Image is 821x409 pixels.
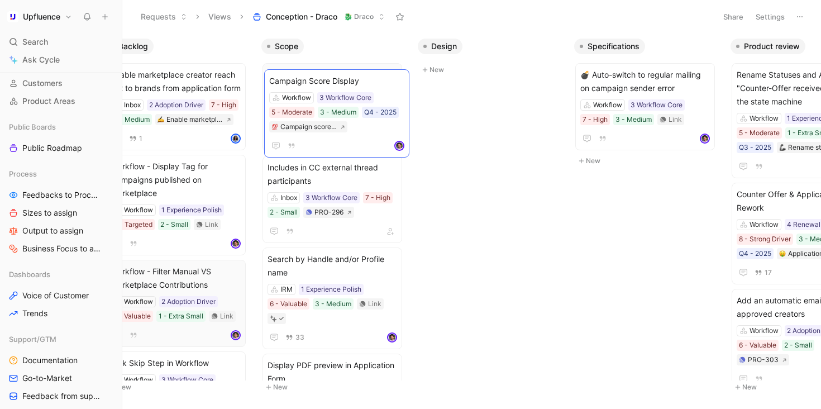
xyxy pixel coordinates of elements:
[159,311,203,322] div: 1 - Extra Small
[161,374,213,386] div: 3 Workflow Core
[283,331,307,344] button: 33
[314,207,343,218] div: PRO-296
[106,155,246,255] a: Workflow - Display Tag for Campaigns published on MarketplaceWorkflow1 Experience Polish4 - Targe...
[232,331,240,339] img: avatar
[418,63,565,77] button: New
[315,298,351,310] div: 3 - Medium
[262,156,402,243] a: Includes in CC external thread participantsInbox3 Workflow Core7 - High2 - SmallPRO-296
[701,135,709,142] img: avatar
[22,35,48,49] span: Search
[111,68,241,95] span: Enable marketplace creator reach out to brands from application form
[574,154,722,168] button: New
[739,234,791,245] div: 8 - Strong Driver
[570,34,726,173] div: SpecificationsNew
[105,381,252,394] button: New
[139,135,142,142] span: 1
[418,39,462,54] button: Design
[220,311,233,322] div: Link
[739,127,780,139] div: 5 - Moderate
[22,355,78,366] span: Documentation
[22,53,60,66] span: Ask Cycle
[4,266,117,283] div: Dashboards
[4,240,117,257] a: Business Focus to assign
[731,39,805,54] button: Product review
[118,41,148,52] span: Backlog
[4,331,117,348] div: Support/GTM
[9,269,50,280] span: Dashboards
[113,114,150,125] div: 3 - Medium
[583,114,608,125] div: 7 - High
[113,219,152,230] div: 4 - Targeted
[127,132,145,145] button: 1
[22,391,102,402] span: Feedback from support
[580,68,710,95] span: 💣 Auto-switch to regular mailing on campaign sender error
[4,51,117,68] a: Ask Cycle
[4,331,117,405] div: Support/GTMDocumentationGo-to-MarketFeedback from support
[280,284,293,295] div: IRM
[4,140,117,156] a: Public Roadmap
[22,207,77,218] span: Sizes to assign
[232,135,240,142] img: avatar
[247,8,390,25] button: Conception - Draco🐉 Draco
[161,296,216,307] div: 2 Adoption Driver
[4,204,117,221] a: Sizes to assign
[270,207,298,218] div: 2 - Small
[268,161,397,188] span: Includes in CC external thread participants
[413,34,570,82] div: DesignNew
[22,96,75,107] span: Product Areas
[4,370,117,387] a: Go-to-Market
[166,114,223,125] div: Enable marketplace creator reach out to brands from application form
[266,11,337,22] span: Conception - Draco
[575,63,715,150] a: 💣 Auto-switch to regular mailing on campaign sender errorWorkflow3 Workflow Core7 - High3 - Mediu...
[4,266,117,322] div: DashboardsVoice of CustomerTrends
[4,118,117,156] div: Public BoardsPublic Roadmap
[106,260,246,347] a: Workflow - Filter Manual VS Marketplace ContributionsWorkflow2 Adoption Driver6 - Valuable1 - Ext...
[22,78,63,89] span: Customers
[748,354,779,365] div: PRO-303
[779,250,786,257] img: 🤑
[111,160,241,200] span: Workflow - Display Tag for Campaigns published on Marketplace
[124,374,153,386] div: Workflow
[588,41,639,52] span: Specifications
[268,253,397,279] span: Search by Handle and/or Profile name
[136,8,192,25] button: Requests
[744,41,800,52] span: Product review
[4,305,117,322] a: Trends
[149,99,203,111] div: 2 Adoption Driver
[574,39,645,54] button: Specifications
[22,308,47,319] span: Trends
[9,168,37,179] span: Process
[4,118,117,135] div: Public Boards
[124,99,141,111] div: Inbox
[295,334,304,341] span: 33
[765,269,772,276] span: 17
[101,34,257,400] div: BacklogNew
[750,325,779,336] div: Workflow
[4,165,117,257] div: ProcessFeedbacks to ProcessSizes to assignOutput to assignBusiness Focus to assign
[111,356,241,370] span: Bulk Skip Step in Workflow
[615,114,652,125] div: 3 - Medium
[301,284,361,295] div: 1 Experience Polish
[593,99,622,111] div: Workflow
[22,225,83,236] span: Output to assign
[4,187,117,203] a: Feedbacks to Process
[161,204,222,216] div: 1 Experience Polish
[750,113,779,124] div: Workflow
[157,116,164,123] img: ✍️
[275,41,298,52] span: Scope
[4,75,117,92] a: Customers
[22,142,82,154] span: Public Roadmap
[257,34,413,400] div: ScopeNew
[211,99,236,111] div: 7 - High
[22,243,103,254] span: Business Focus to assign
[23,12,60,22] h1: Upfluence
[431,41,457,52] span: Design
[4,93,117,110] a: Product Areas
[106,63,246,150] a: Enable marketplace creator reach out to brands from application formInbox2 Adoption Driver7 - Hig...
[9,121,56,132] span: Public Boards
[124,296,153,307] div: Workflow
[205,219,218,230] div: Link
[779,144,786,151] img: 🦾
[22,290,89,301] span: Voice of Customer
[344,11,374,22] span: 🐉 Draco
